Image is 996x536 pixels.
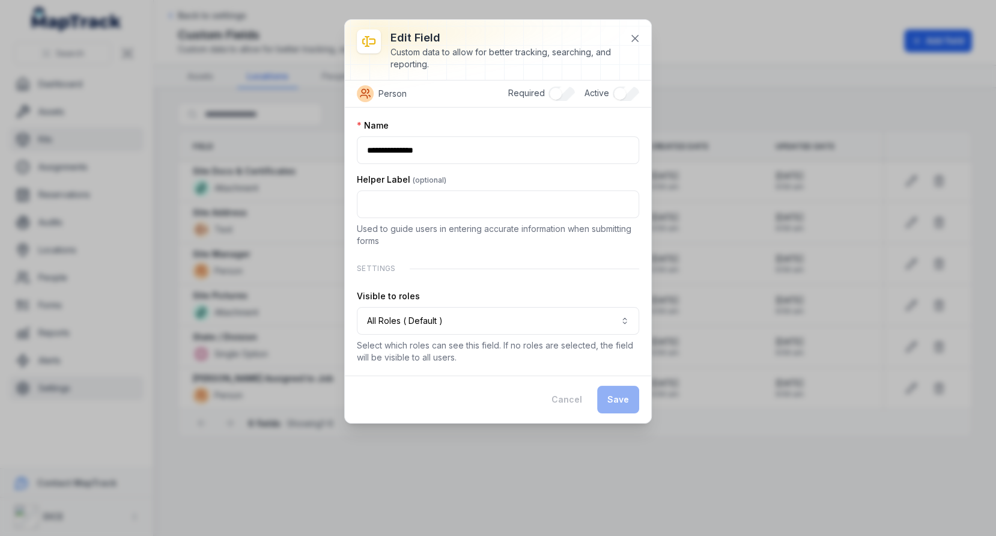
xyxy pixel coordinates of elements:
span: Active [585,88,609,98]
p: Used to guide users in entering accurate information when submitting forms [357,223,639,247]
div: Custom data to allow for better tracking, searching, and reporting. [390,46,620,70]
div: Settings [357,257,639,281]
input: :r43:-form-item-label [357,136,639,164]
span: Required [508,88,545,98]
p: Select which roles can see this field. If no roles are selected, the field will be visible to all... [357,340,639,364]
label: Name [357,120,389,132]
label: Visible to roles [357,290,420,302]
input: :r44:-form-item-label [357,190,639,218]
label: Helper Label [357,174,446,186]
span: Person [378,88,407,100]
h3: Edit field [390,29,620,46]
button: All Roles ( Default ) [357,307,639,335]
